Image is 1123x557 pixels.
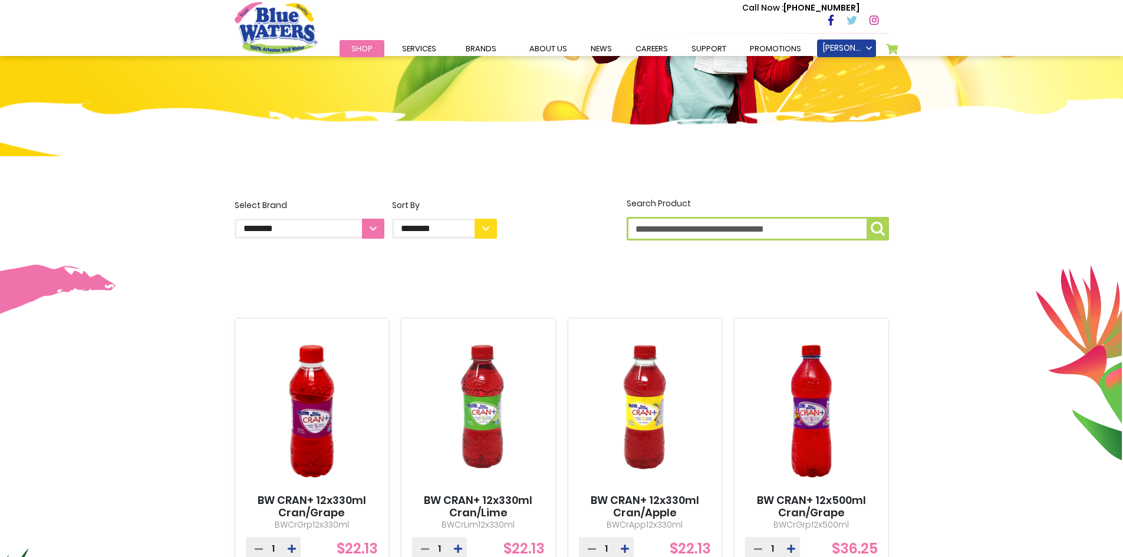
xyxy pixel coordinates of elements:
span: Shop [351,43,373,54]
span: Call Now : [742,2,783,14]
button: Search Product [867,217,889,240]
img: search-icon.png [871,222,885,236]
select: Sort By [392,219,497,239]
a: Promotions [738,40,813,57]
span: Brands [466,43,496,54]
p: BWCrGrp12x330ml [246,519,378,531]
select: Select Brand [235,219,384,239]
img: BW CRAN+ 12x330ml Cran/Grape [246,328,378,494]
label: Search Product [627,197,889,240]
img: BW CRAN+ 12x500ml Cran/Grape [745,328,878,494]
span: Services [402,43,436,54]
a: store logo [235,2,317,54]
a: BW CRAN+ 12x500ml Cran/Grape [745,494,878,519]
p: BWCrApp12x330ml [579,519,712,531]
p: [PHONE_NUMBER] [742,2,859,14]
a: support [680,40,738,57]
div: Sort By [392,199,497,212]
a: BW CRAN+ 12x330ml Cran/Lime [412,494,545,519]
a: about us [518,40,579,57]
p: BWCrLim12x330ml [412,519,545,531]
p: BWCrGrp12x500ml [745,519,878,531]
a: [PERSON_NAME] [817,39,876,57]
label: Select Brand [235,199,384,239]
a: News [579,40,624,57]
img: BW CRAN+ 12x330ml Cran/Apple [579,328,712,494]
a: careers [624,40,680,57]
img: BW CRAN+ 12x330ml Cran/Lime [412,328,545,494]
a: BW CRAN+ 12x330ml Cran/Grape [246,494,378,519]
input: Search Product [627,217,889,240]
a: BW CRAN+ 12x330ml Cran/Apple [579,494,712,519]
